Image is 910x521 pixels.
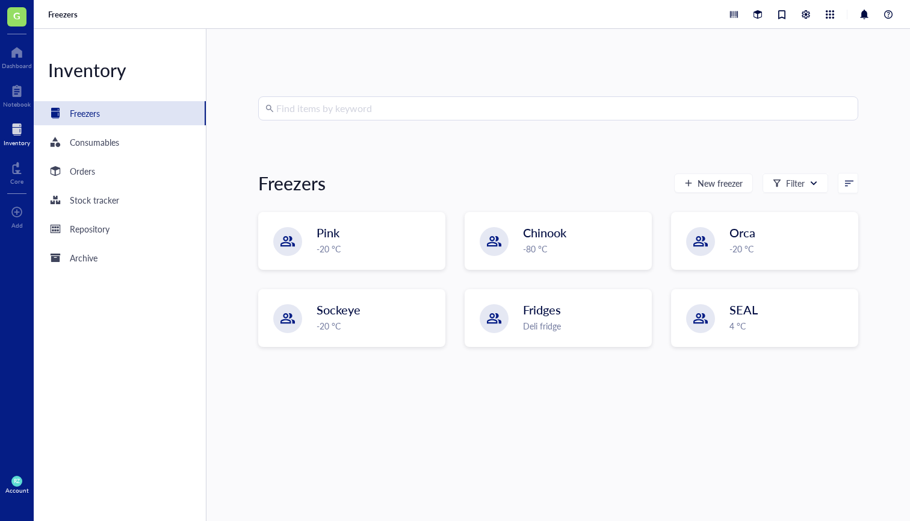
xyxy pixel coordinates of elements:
div: 4 °C [729,319,850,332]
a: Stock tracker [34,188,206,212]
span: Pink [317,224,339,241]
a: Orders [34,159,206,183]
div: Freezers [258,171,326,195]
span: SEAL [729,301,758,318]
span: New freezer [698,178,743,188]
div: -20 °C [317,319,438,332]
a: Archive [34,246,206,270]
a: Notebook [3,81,31,108]
a: Consumables [34,130,206,154]
div: Inventory [4,139,30,146]
div: Dashboard [2,62,32,69]
a: Core [10,158,23,185]
span: Orca [729,224,755,241]
div: -80 °C [523,242,644,255]
span: RZ [14,478,20,484]
div: Filter [786,176,805,190]
button: New freezer [674,173,753,193]
div: Orders [70,164,95,178]
div: Account [5,487,29,494]
div: Core [10,178,23,185]
a: Repository [34,217,206,241]
div: Repository [70,222,110,236]
div: Notebook [3,101,31,108]
div: Inventory [34,58,206,82]
div: Archive [70,251,97,264]
span: Sockeye [317,301,361,318]
div: Freezers [70,107,100,120]
span: Fridges [523,301,561,318]
a: Freezers [34,101,206,125]
a: Inventory [4,120,30,146]
a: Freezers [48,9,80,20]
div: Stock tracker [70,193,119,207]
a: Dashboard [2,43,32,69]
div: -20 °C [317,242,438,255]
div: Consumables [70,136,119,149]
div: Add [11,222,23,229]
span: G [13,8,20,23]
div: Deli fridge [523,319,644,332]
div: -20 °C [729,242,850,255]
span: Chinook [523,224,566,241]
